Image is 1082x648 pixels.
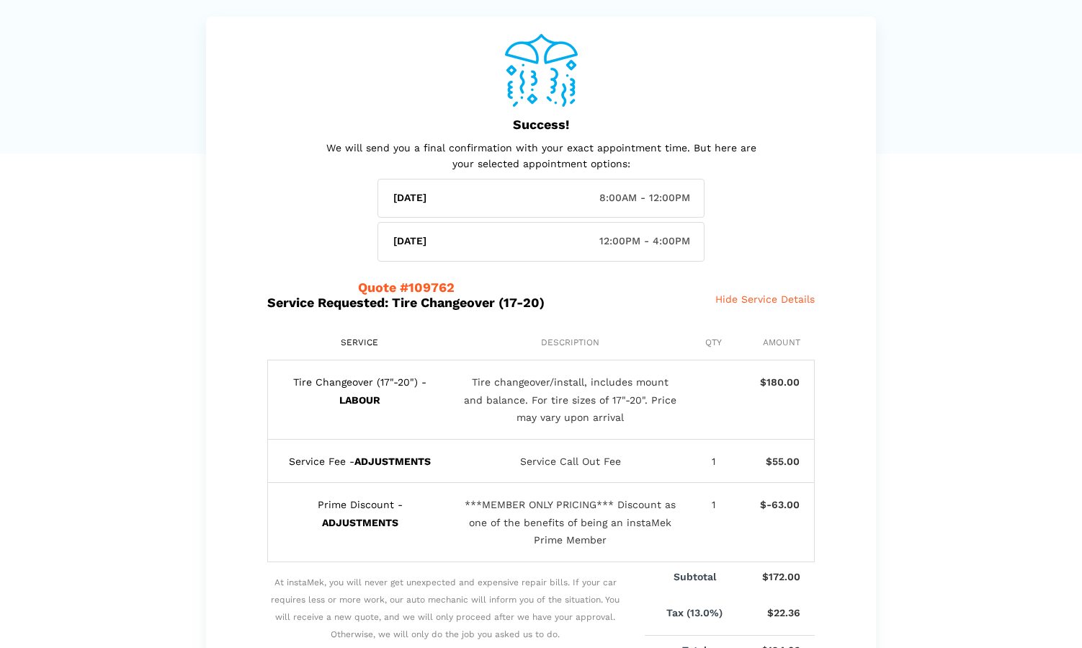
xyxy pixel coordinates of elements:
b: LABOUR [339,394,380,406]
h5: Service Requested: Tire Changeover (17-20) [267,280,581,310]
div: Service Call Out Fee [462,453,679,471]
div: $180.00 [748,373,800,427]
div: Qty [704,337,725,347]
div: Tire Changeover (17"-20") - [282,373,437,427]
h5: Success! [242,117,840,132]
span: 8:00AM - 12:00PM [599,192,690,203]
div: Tire changeover/install, includes mount and balance. For tire sizes of 17"-20". Price may vary up... [462,373,679,427]
div: $-63.00 [748,496,800,549]
div: ***MEMBER ONLY PRICING*** Discount as one of the benefits of being an instaMek Prime Member [462,496,679,549]
p: $172.00 [730,569,800,585]
b: ADJUSTMENTS [322,517,398,528]
div: 1 [703,453,724,471]
span: Hide Service Details [715,293,815,306]
div: Description [462,337,679,347]
h6: [DATE] [393,192,426,204]
span: Quote #109762 [358,280,455,295]
div: Prime Discount - [282,496,437,549]
div: Service [282,337,437,347]
div: $55.00 [748,453,800,471]
b: ADJUSTMENTS [354,456,431,467]
p: Subtotal [659,569,730,585]
div: Amount [748,337,800,347]
p: We will send you a final confirmation with your exact appointment time. But here are your selecte... [325,141,757,172]
p: Tax (13.0%) [659,605,730,621]
div: 1 [703,496,724,549]
span: 12:00PM - 4:00PM [599,235,690,247]
div: Service Fee - [282,453,437,471]
h6: [DATE] [393,235,426,247]
p: $22.36 [730,605,800,621]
